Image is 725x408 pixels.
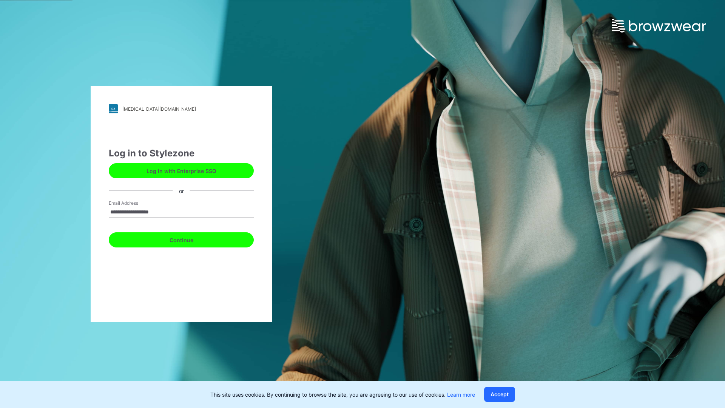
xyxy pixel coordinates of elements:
[612,19,706,32] img: browzwear-logo.e42bd6dac1945053ebaf764b6aa21510.svg
[109,104,118,113] img: stylezone-logo.562084cfcfab977791bfbf7441f1a819.svg
[173,187,190,195] div: or
[109,147,254,160] div: Log in to Stylezone
[210,391,475,399] p: This site uses cookies. By continuing to browse the site, you are agreeing to our use of cookies.
[109,163,254,178] button: Log in with Enterprise SSO
[484,387,515,402] button: Accept
[122,106,196,112] div: [MEDICAL_DATA][DOMAIN_NAME]
[109,232,254,247] button: Continue
[109,200,162,207] label: Email Address
[109,104,254,113] a: [MEDICAL_DATA][DOMAIN_NAME]
[447,391,475,398] a: Learn more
